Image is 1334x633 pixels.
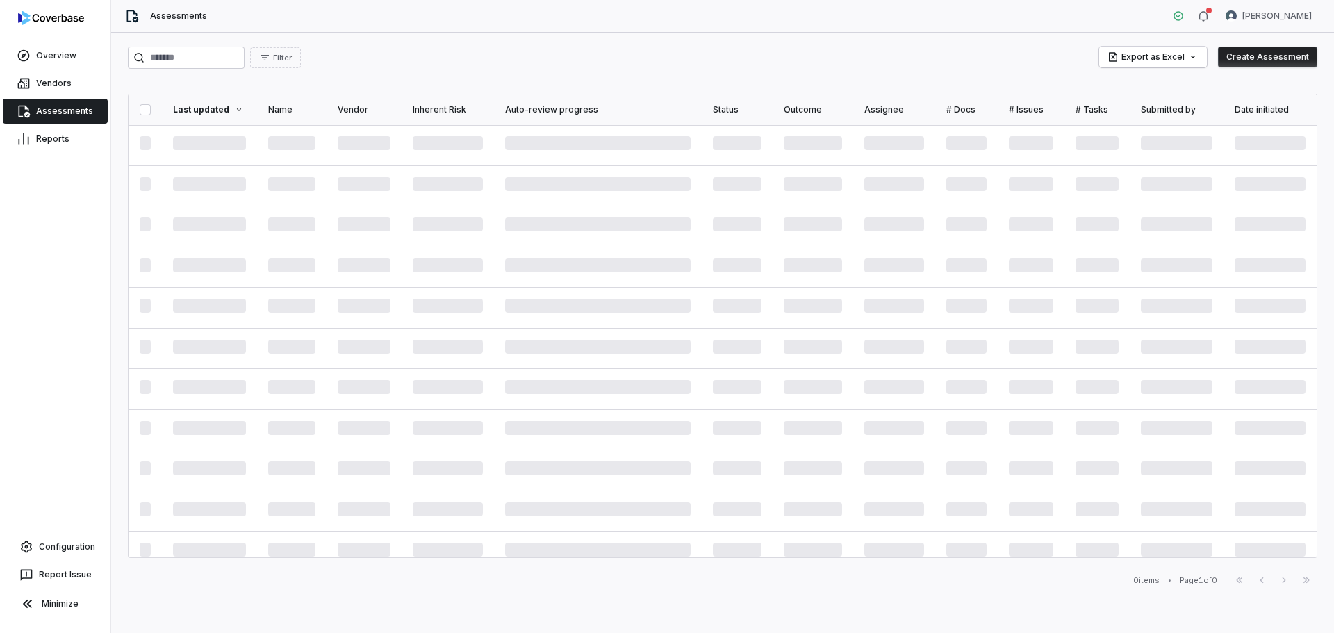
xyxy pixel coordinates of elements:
[6,534,105,559] a: Configuration
[150,10,207,22] span: Assessments
[3,126,108,151] a: Reports
[1235,104,1306,115] div: Date initiated
[3,99,108,124] a: Assessments
[1226,10,1237,22] img: Melanie Lorent avatar
[1218,47,1317,67] button: Create Assessment
[784,104,842,115] div: Outcome
[6,562,105,587] button: Report Issue
[713,104,761,115] div: Status
[273,53,292,63] span: Filter
[1076,104,1119,115] div: # Tasks
[1133,575,1160,586] div: 0 items
[1099,47,1207,67] button: Export as Excel
[1168,575,1171,585] div: •
[1009,104,1053,115] div: # Issues
[505,104,691,115] div: Auto-review progress
[3,43,108,68] a: Overview
[946,104,987,115] div: # Docs
[864,104,924,115] div: Assignee
[413,104,483,115] div: Inherent Risk
[173,104,246,115] div: Last updated
[1141,104,1212,115] div: Submitted by
[6,590,105,618] button: Minimize
[1180,575,1217,586] div: Page 1 of 0
[338,104,390,115] div: Vendor
[1217,6,1320,26] button: Melanie Lorent avatar[PERSON_NAME]
[3,71,108,96] a: Vendors
[1242,10,1312,22] span: [PERSON_NAME]
[250,47,301,68] button: Filter
[268,104,315,115] div: Name
[18,11,84,25] img: logo-D7KZi-bG.svg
